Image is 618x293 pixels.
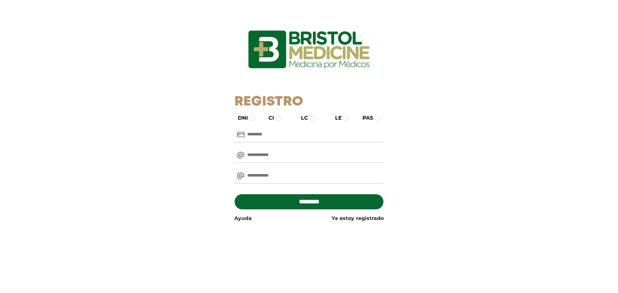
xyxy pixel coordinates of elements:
label: LC [295,114,308,122]
label: LE [329,114,342,122]
a: Ayuda [234,215,252,222]
label: PAS [357,114,373,122]
img: logo_ingresarbristol.jpg [222,8,396,91]
a: Ya estoy registrado [332,215,384,222]
label: DNI [232,114,248,122]
h1: Registro [234,94,384,110]
label: CI [263,114,274,122]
